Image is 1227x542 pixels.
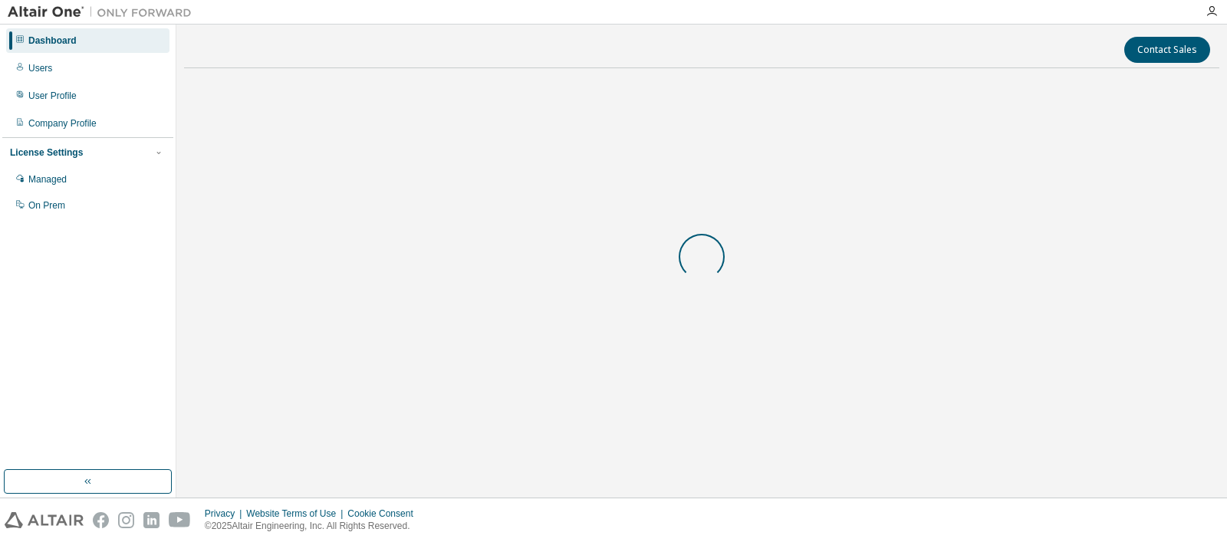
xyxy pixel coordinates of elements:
img: instagram.svg [118,512,134,528]
div: Cookie Consent [347,508,422,520]
div: Privacy [205,508,246,520]
img: youtube.svg [169,512,191,528]
div: User Profile [28,90,77,102]
div: Company Profile [28,117,97,130]
div: On Prem [28,199,65,212]
img: altair_logo.svg [5,512,84,528]
img: linkedin.svg [143,512,160,528]
div: Managed [28,173,67,186]
div: Website Terms of Use [246,508,347,520]
div: Users [28,62,52,74]
div: License Settings [10,146,83,159]
p: © 2025 Altair Engineering, Inc. All Rights Reserved. [205,520,423,533]
img: Altair One [8,5,199,20]
div: Dashboard [28,34,77,47]
img: facebook.svg [93,512,109,528]
button: Contact Sales [1124,37,1210,63]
